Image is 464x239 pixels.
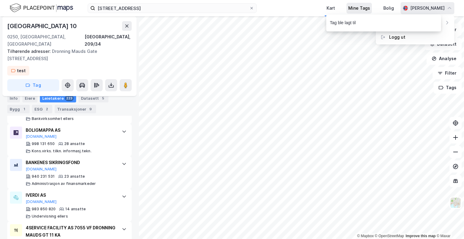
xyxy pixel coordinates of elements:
div: Bygg [7,105,30,113]
div: Tag ble lagt til [330,19,356,27]
div: Leietakere [40,94,76,102]
div: Undervisning ellers [32,214,68,219]
div: Bankvirksomhet ellers [32,116,74,121]
div: 223 [65,95,74,101]
div: Administrasjon av finansmarkeder [32,181,96,186]
div: 998 131 650 [32,141,55,146]
div: IVERDI AS [26,192,116,199]
a: OpenStreetMap [375,234,404,238]
div: 23 ansatte [64,174,85,179]
button: Tag [7,79,59,91]
button: Tags [433,82,462,94]
div: Mine Tags [348,5,370,12]
img: logo.f888ab2527a4732fd821a326f86c7f29.svg [10,3,73,13]
div: Logg ut [389,34,405,41]
img: Z [450,197,461,208]
div: 4SERVICE FACILITY AS 7055 VF DRONNING MAUDS GT 11 KA [26,224,116,239]
div: Eiere [22,94,37,102]
div: Kons.virks. tilkn. informasj.tekn. [32,149,92,153]
div: 28 ansatte [64,141,85,146]
div: Transaksjoner [55,105,96,113]
a: Mapbox [357,234,374,238]
iframe: Chat Widget [434,210,464,239]
div: 1 [21,106,27,112]
div: Info [7,94,20,102]
div: Dronning Mauds Gate [STREET_ADDRESS] [7,48,127,62]
button: Analyse [427,53,462,65]
input: Søk på adresse, matrikkel, gårdeiere, leietakere eller personer [95,4,249,13]
div: [GEOGRAPHIC_DATA], 209/34 [85,33,132,48]
div: [PERSON_NAME] [410,5,445,12]
div: ESG [32,105,52,113]
a: Improve this map [406,234,436,238]
button: [DOMAIN_NAME] [26,134,57,139]
div: 9 [88,106,94,112]
div: test [17,67,26,74]
button: [DOMAIN_NAME] [26,199,57,204]
div: BOLIGMAPPA AS [26,127,116,134]
div: 940 231 531 [32,174,55,179]
div: 983 850 820 [32,207,56,212]
div: [GEOGRAPHIC_DATA] 10 [7,21,78,31]
div: BANKENES SIKRINGSFOND [26,159,116,166]
button: Filter [433,67,462,79]
div: 0250, [GEOGRAPHIC_DATA], [GEOGRAPHIC_DATA] [7,33,85,48]
div: Datasett [79,94,108,102]
div: Kart [327,5,335,12]
div: 5 [100,95,106,101]
button: [DOMAIN_NAME] [26,167,57,172]
div: 2 [44,106,50,112]
div: Bolig [383,5,394,12]
div: 14 ansatte [65,207,86,212]
span: Tilhørende adresser: [7,49,52,54]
